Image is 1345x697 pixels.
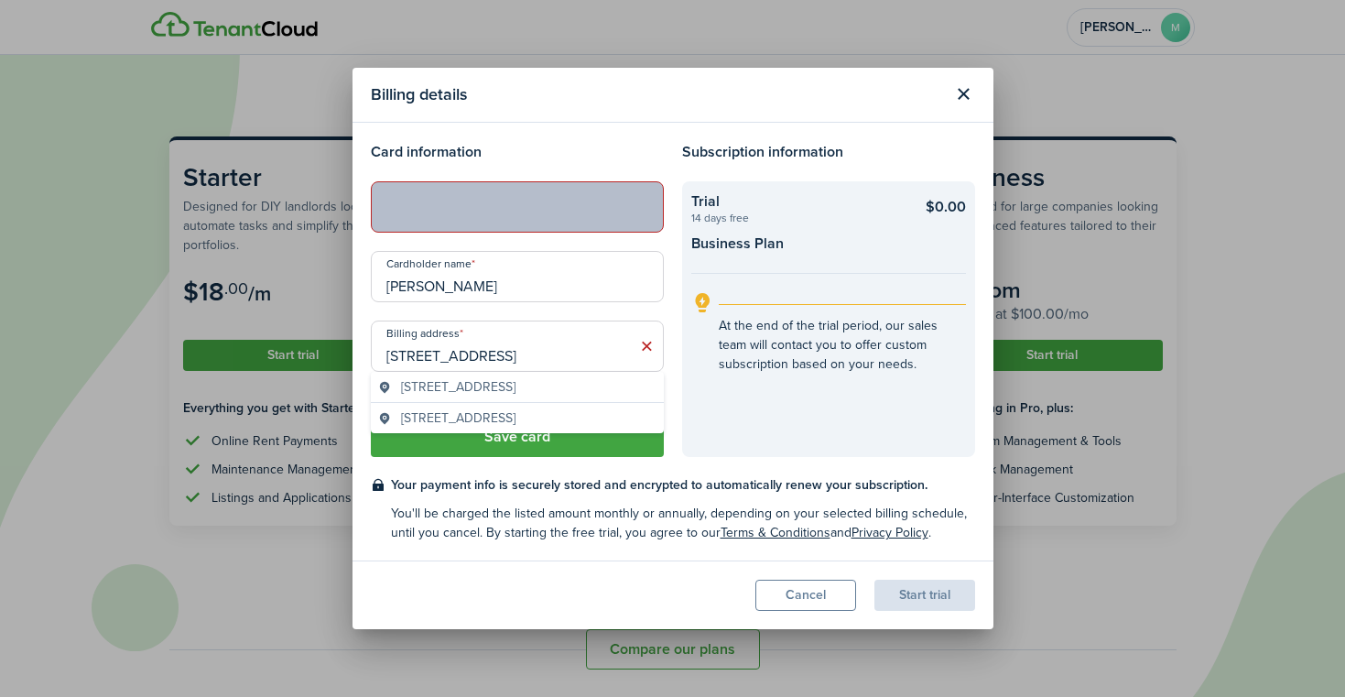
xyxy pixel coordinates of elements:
[719,316,966,374] explanation-description: At the end of the trial period, our sales team will contact you to offer custom subscription base...
[383,198,652,215] iframe: Secure card payment input frame
[949,79,980,110] button: Close modal
[682,141,975,163] h4: Subscription information
[401,408,515,428] span: [STREET_ADDRESS]
[926,196,966,218] checkout-summary-item-main-price: $0.00
[755,580,856,611] button: Cancel
[691,292,714,314] i: outline
[371,321,664,372] input: Start typing the address and then select from the dropdown
[371,417,664,457] button: Save card
[691,191,897,212] checkout-summary-item-title: Trial
[391,504,975,542] checkout-terms-secondary: You'll be charged the listed amount monthly or annually, depending on your selected billing sched...
[691,233,897,255] checkout-summary-item-title: Business Plan
[721,523,830,542] a: Terms & Conditions
[401,377,515,397] span: [STREET_ADDRESS]
[371,77,944,113] modal-title: Billing details
[691,212,897,223] checkout-summary-item-description: 14 days free
[391,475,975,495] checkout-terms-main: Your payment info is securely stored and encrypted to automatically renew your subscription.
[371,141,664,163] h4: Card information
[851,523,928,542] a: Privacy Policy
